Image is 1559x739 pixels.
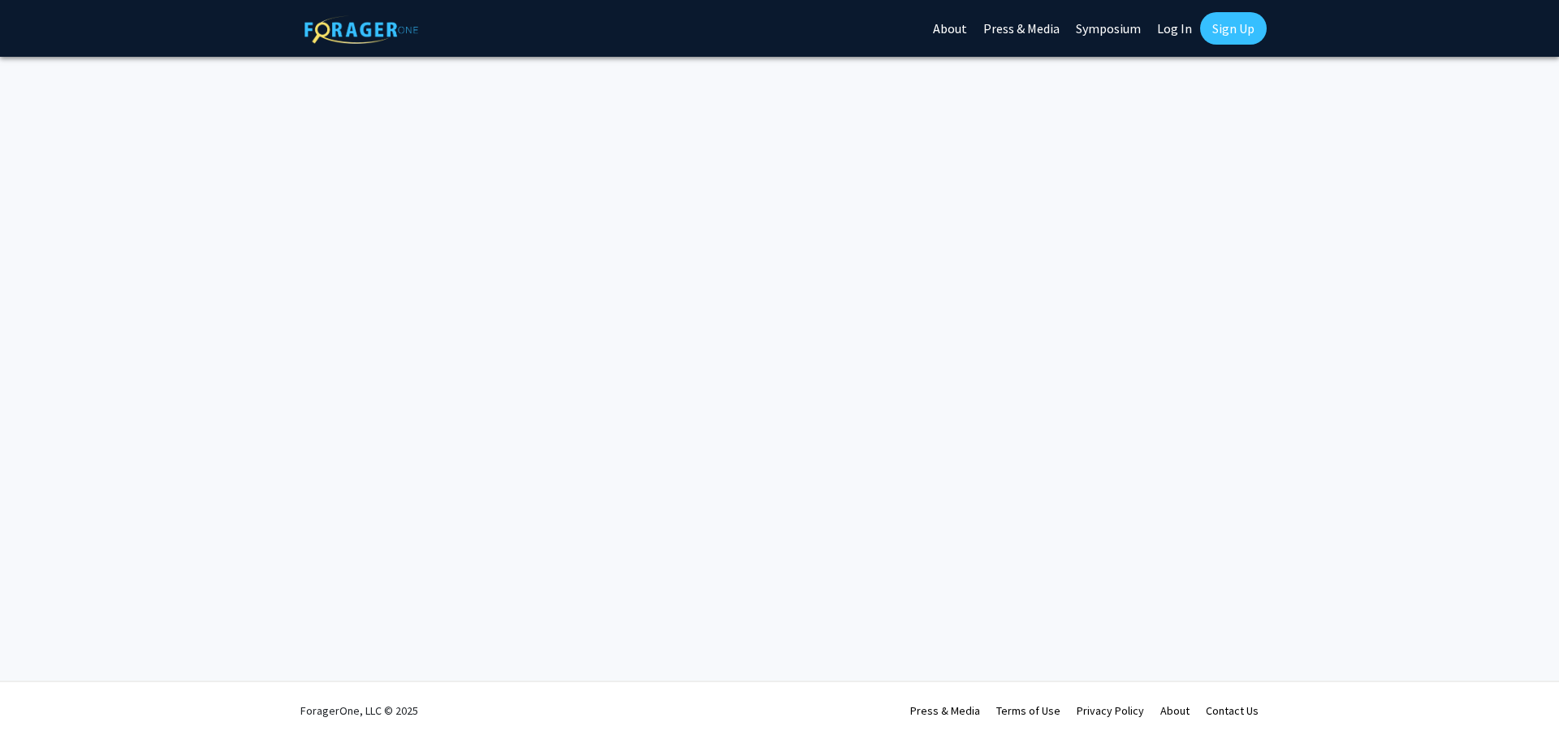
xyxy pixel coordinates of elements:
a: Sign Up [1200,12,1267,45]
a: Terms of Use [996,703,1060,718]
a: Contact Us [1206,703,1259,718]
img: ForagerOne Logo [304,15,418,44]
a: Press & Media [910,703,980,718]
div: ForagerOne, LLC © 2025 [300,682,418,739]
a: Privacy Policy [1077,703,1144,718]
a: About [1160,703,1190,718]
